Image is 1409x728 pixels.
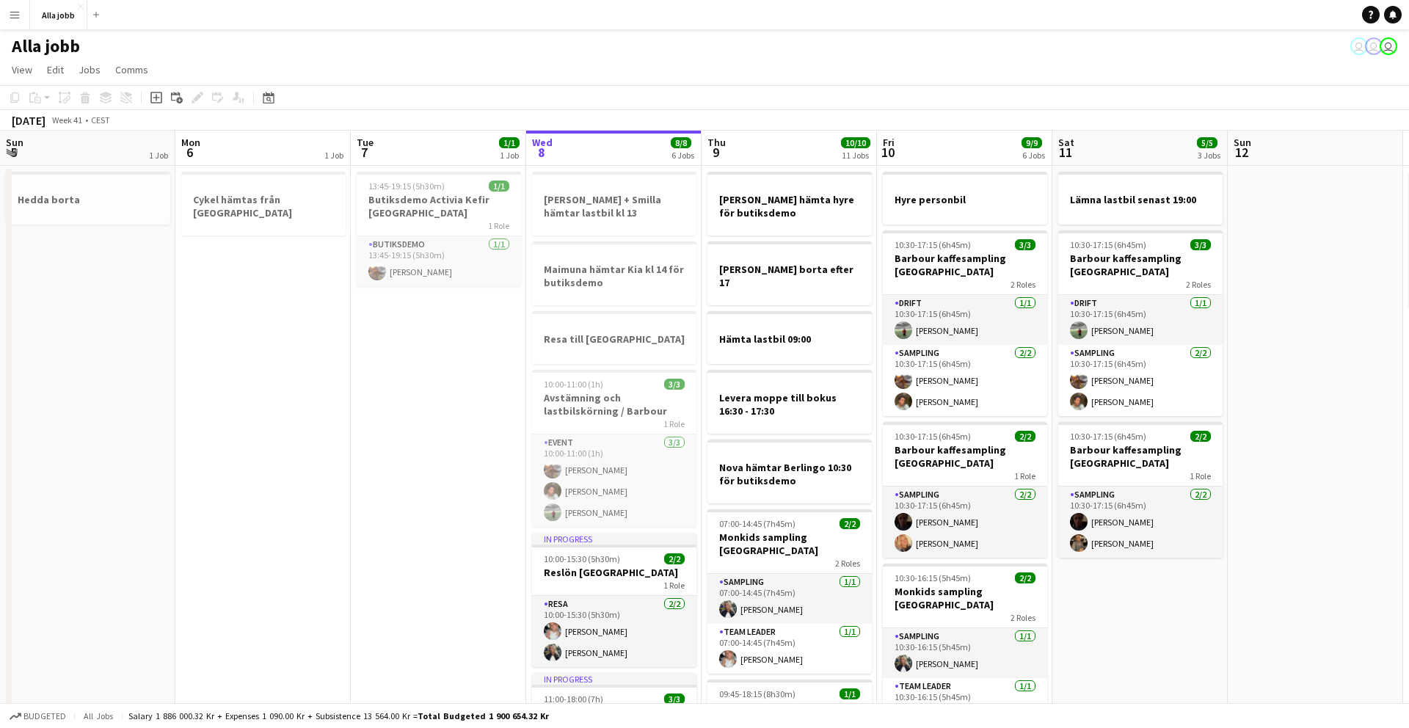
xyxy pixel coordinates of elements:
[532,193,696,219] h3: [PERSON_NAME] + Smilla hämtar lastbil kl 13
[663,418,685,429] span: 1 Role
[41,60,70,79] a: Edit
[1058,252,1223,278] h3: Barbour kaffesampling [GEOGRAPHIC_DATA]
[883,422,1047,558] app-job-card: 10:30-17:15 (6h45m)2/2Barbour kaffesampling [GEOGRAPHIC_DATA]1 RoleSampling2/210:30-17:15 (6h45m)...
[7,708,68,724] button: Budgeted
[532,533,696,545] div: In progress
[1015,239,1035,250] span: 3/3
[883,628,1047,678] app-card-role: Sampling1/110:30-16:15 (5h45m)[PERSON_NAME]
[532,434,696,527] app-card-role: Event3/310:00-11:00 (1h)[PERSON_NAME][PERSON_NAME][PERSON_NAME]
[532,311,696,364] app-job-card: Resa till [GEOGRAPHIC_DATA]
[1058,422,1223,558] div: 10:30-17:15 (6h45m)2/2Barbour kaffesampling [GEOGRAPHIC_DATA]1 RoleSampling2/210:30-17:15 (6h45m)...
[842,150,870,161] div: 11 Jobs
[883,585,1047,611] h3: Monkids sampling [GEOGRAPHIC_DATA]
[181,172,346,236] app-job-card: Cykel hämtas från [GEOGRAPHIC_DATA]
[1190,431,1211,442] span: 2/2
[883,136,895,149] span: Fri
[357,236,521,286] app-card-role: Butiksdemo1/113:45-19:15 (5h30m)[PERSON_NAME]
[544,553,620,564] span: 10:00-15:30 (5h30m)
[354,144,374,161] span: 7
[1058,136,1074,149] span: Sat
[707,241,872,305] app-job-card: [PERSON_NAME] borta efter 17
[707,461,872,487] h3: Nova hämtar Berlingo 10:30 för butiksdemo
[499,137,520,148] span: 1/1
[707,440,872,503] app-job-card: Nova hämtar Berlingo 10:30 för butiksdemo
[1197,137,1217,148] span: 5/5
[707,370,872,434] app-job-card: Levera moppe till bokus 16:30 - 17:30
[489,181,509,192] span: 1/1
[840,518,860,529] span: 2/2
[368,181,445,192] span: 13:45-19:15 (5h30m)
[149,150,168,161] div: 1 Job
[881,144,895,161] span: 10
[91,114,110,125] div: CEST
[719,518,795,529] span: 07:00-14:45 (7h45m)
[73,60,106,79] a: Jobs
[48,114,85,125] span: Week 41
[1058,443,1223,470] h3: Barbour kaffesampling [GEOGRAPHIC_DATA]
[671,137,691,148] span: 8/8
[1234,136,1251,149] span: Sun
[532,241,696,305] app-job-card: Maimuna hämtar Kia kl 14 för butiksdemo
[115,63,148,76] span: Comms
[1190,239,1211,250] span: 3/3
[12,35,80,57] h1: Alla jobb
[6,136,23,149] span: Sun
[883,172,1047,225] app-job-card: Hyre personbil
[544,694,603,705] span: 11:00-18:00 (7h)
[664,694,685,705] span: 3/3
[1015,572,1035,583] span: 2/2
[719,688,795,699] span: 09:45-18:15 (8h30m)
[707,172,872,236] app-job-card: [PERSON_NAME] hämta hyre för butiksdemo
[1058,230,1223,416] app-job-card: 10:30-17:15 (6h45m)3/3Barbour kaffesampling [GEOGRAPHIC_DATA]2 RolesDrift1/110:30-17:15 (6h45m)[P...
[883,295,1047,345] app-card-role: Drift1/110:30-17:15 (6h45m)[PERSON_NAME]
[883,487,1047,558] app-card-role: Sampling2/210:30-17:15 (6h45m)[PERSON_NAME][PERSON_NAME]
[707,332,872,346] h3: Hämta lastbil 09:00
[12,113,45,128] div: [DATE]
[663,580,685,591] span: 1 Role
[544,379,603,390] span: 10:00-11:00 (1h)
[532,172,696,236] app-job-card: [PERSON_NAME] + Smilla hämtar lastbil kl 13
[835,558,860,569] span: 2 Roles
[883,252,1047,278] h3: Barbour kaffesampling [GEOGRAPHIC_DATA]
[707,193,872,219] h3: [PERSON_NAME] hämta hyre för butiksdemo
[883,345,1047,416] app-card-role: Sampling2/210:30-17:15 (6h45m)[PERSON_NAME][PERSON_NAME]
[707,509,872,674] div: 07:00-14:45 (7h45m)2/2Monkids sampling [GEOGRAPHIC_DATA]2 RolesSampling1/107:00-14:45 (7h45m)[PER...
[1022,150,1045,161] div: 6 Jobs
[6,193,170,206] h3: Hedda borta
[895,431,971,442] span: 10:30-17:15 (6h45m)
[4,144,23,161] span: 5
[357,172,521,286] app-job-card: 13:45-19:15 (5h30m)1/1Butiksdemo Activia Kefir [GEOGRAPHIC_DATA]1 RoleButiksdemo1/113:45-19:15 (5...
[418,710,549,721] span: Total Budgeted 1 900 654.32 kr
[532,533,696,667] div: In progress10:00-15:30 (5h30m)2/2Reslön [GEOGRAPHIC_DATA]1 RoleResa2/210:00-15:30 (5h30m)[PERSON_...
[1380,37,1397,55] app-user-avatar: Hedda Lagerbielke
[532,332,696,346] h3: Resa till [GEOGRAPHIC_DATA]
[883,443,1047,470] h3: Barbour kaffesampling [GEOGRAPHIC_DATA]
[181,136,200,149] span: Mon
[532,391,696,418] h3: Avstämning och lastbilskörning / Barbour
[179,144,200,161] span: 6
[883,564,1047,728] div: 10:30-16:15 (5h45m)2/2Monkids sampling [GEOGRAPHIC_DATA]2 RolesSampling1/110:30-16:15 (5h45m)[PER...
[895,572,971,583] span: 10:30-16:15 (5h45m)
[1186,279,1211,290] span: 2 Roles
[1022,137,1042,148] span: 9/9
[1190,470,1211,481] span: 1 Role
[671,150,694,161] div: 6 Jobs
[707,311,872,364] app-job-card: Hämta lastbil 09:00
[707,701,872,714] h3: Butiksdemo Proviva Grums
[357,136,374,149] span: Tue
[1365,37,1383,55] app-user-avatar: Hedda Lagerbielke
[1011,279,1035,290] span: 2 Roles
[707,263,872,289] h3: [PERSON_NAME] borta efter 17
[1058,345,1223,416] app-card-role: Sampling2/210:30-17:15 (6h45m)[PERSON_NAME][PERSON_NAME]
[707,136,726,149] span: Thu
[883,230,1047,416] app-job-card: 10:30-17:15 (6h45m)3/3Barbour kaffesampling [GEOGRAPHIC_DATA]2 RolesDrift1/110:30-17:15 (6h45m)[P...
[532,263,696,289] h3: Maimuna hämtar Kia kl 14 för butiksdemo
